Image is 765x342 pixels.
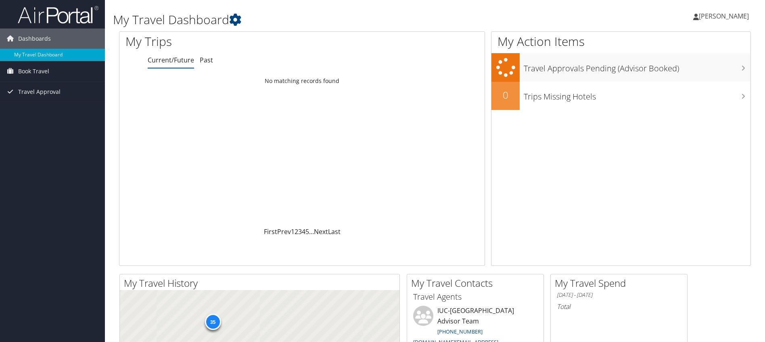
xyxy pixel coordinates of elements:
[491,53,750,82] a: Travel Approvals Pending (Advisor Booked)
[555,276,687,290] h2: My Travel Spend
[277,227,291,236] a: Prev
[524,87,750,102] h3: Trips Missing Hotels
[125,33,326,50] h1: My Trips
[291,227,295,236] a: 1
[200,56,213,64] a: Past
[314,227,328,236] a: Next
[113,11,542,28] h1: My Travel Dashboard
[119,74,485,88] td: No matching records found
[491,88,520,102] h2: 0
[411,276,543,290] h2: My Travel Contacts
[437,328,483,335] a: [PHONE_NUMBER]
[264,227,277,236] a: First
[557,302,681,311] h6: Total
[205,314,221,330] div: 35
[413,291,537,303] h3: Travel Agents
[124,276,399,290] h2: My Travel History
[699,12,749,21] span: [PERSON_NAME]
[302,227,305,236] a: 4
[328,227,341,236] a: Last
[295,227,298,236] a: 2
[298,227,302,236] a: 3
[491,82,750,110] a: 0Trips Missing Hotels
[524,59,750,74] h3: Travel Approvals Pending (Advisor Booked)
[18,5,98,24] img: airportal-logo.png
[18,82,61,102] span: Travel Approval
[148,56,194,64] a: Current/Future
[491,33,750,50] h1: My Action Items
[305,227,309,236] a: 5
[309,227,314,236] span: …
[18,61,49,81] span: Book Travel
[693,4,757,28] a: [PERSON_NAME]
[557,291,681,299] h6: [DATE] - [DATE]
[18,29,51,49] span: Dashboards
